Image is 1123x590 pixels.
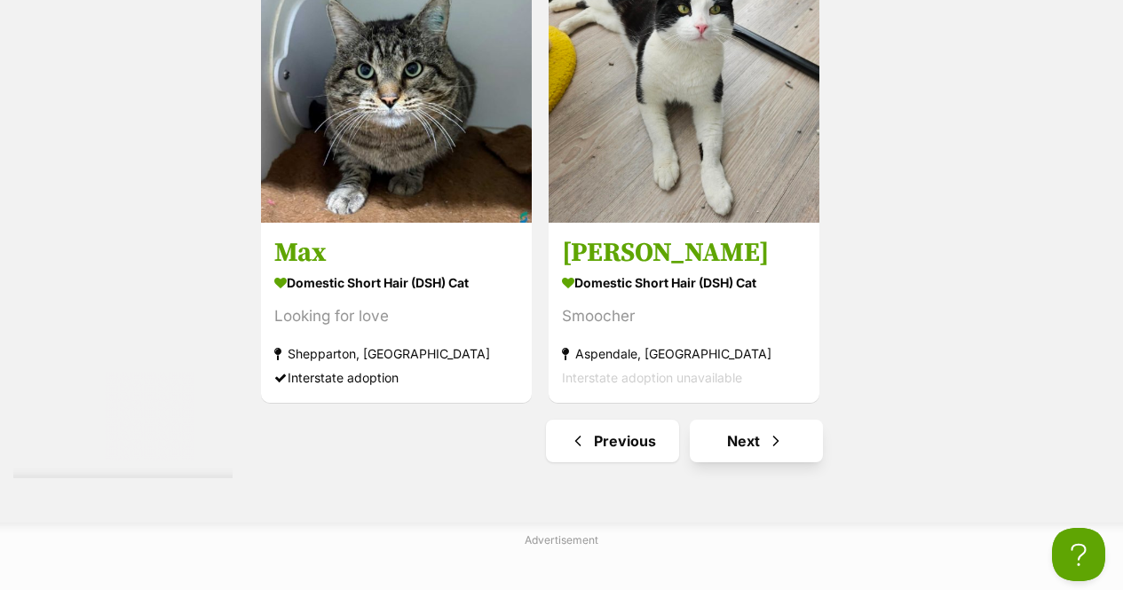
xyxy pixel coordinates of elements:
[562,303,806,327] div: Smoocher
[259,420,1110,462] nav: Pagination
[274,341,518,365] strong: Shepparton, [GEOGRAPHIC_DATA]
[562,269,806,295] strong: Domestic Short Hair (DSH) Cat
[261,222,532,402] a: Max Domestic Short Hair (DSH) Cat Looking for love Shepparton, [GEOGRAPHIC_DATA] Interstate adoption
[690,420,823,462] a: Next page
[546,420,679,462] a: Previous page
[274,235,518,269] h3: Max
[562,369,742,384] span: Interstate adoption unavailable
[274,303,518,327] div: Looking for love
[274,365,518,389] div: Interstate adoption
[562,235,806,269] h3: [PERSON_NAME]
[549,222,819,402] a: [PERSON_NAME] Domestic Short Hair (DSH) Cat Smoocher Aspendale, [GEOGRAPHIC_DATA] Interstate adop...
[274,269,518,295] strong: Domestic Short Hair (DSH) Cat
[1052,528,1105,581] iframe: Help Scout Beacon - Open
[562,341,806,365] strong: Aspendale, [GEOGRAPHIC_DATA]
